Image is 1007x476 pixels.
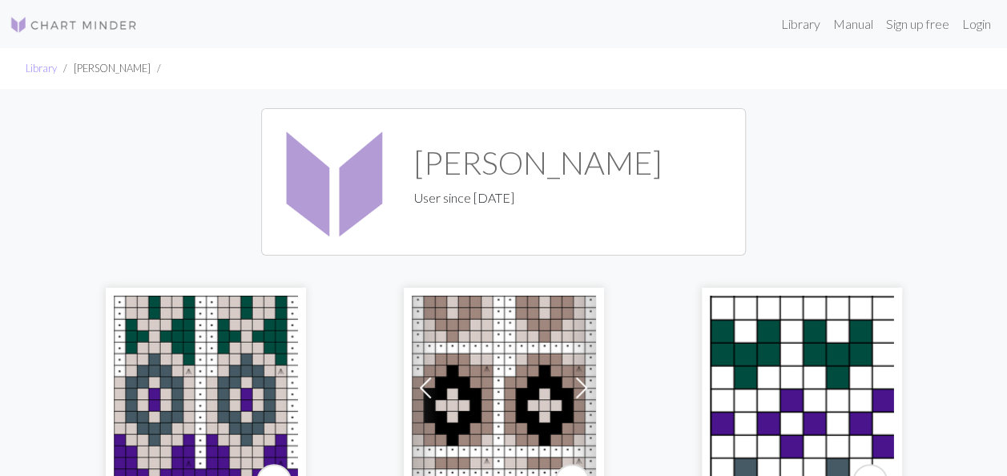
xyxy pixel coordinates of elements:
[114,378,298,393] a: Copy of RIDDARI II
[827,8,880,40] a: Manual
[880,8,956,40] a: Sign up free
[775,8,827,40] a: Library
[412,378,596,393] a: RIDDARI II
[710,378,894,393] a: HELMA 2
[414,188,662,208] p: User since [DATE]
[275,122,395,242] img: Laura
[414,143,662,182] h1: [PERSON_NAME]
[57,61,151,76] li: [PERSON_NAME]
[26,62,57,75] a: Library
[10,15,138,34] img: Logo
[956,8,997,40] a: Login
